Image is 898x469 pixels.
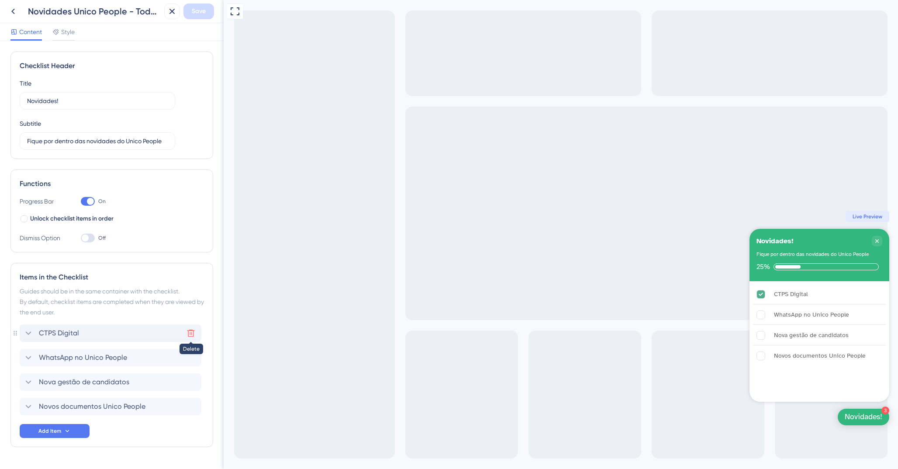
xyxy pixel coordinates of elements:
div: 25% [533,263,546,271]
span: Unlock checklist items in order [30,214,114,224]
span: Off [98,234,106,241]
div: Novidades! [621,412,659,422]
span: Novos documentos Unico People [39,401,145,412]
div: Guides should be in the same container with the checklist. By default, checklist items are comple... [20,286,204,317]
span: Content [19,27,42,37]
div: Items in the Checklist [20,272,204,283]
span: Nova gestão de candidatos [39,377,129,387]
div: Novidades! [533,236,570,246]
div: 3 [658,407,666,414]
div: Open Novidades! checklist, remaining modules: 3 [614,409,666,425]
span: Live Preview [629,213,659,220]
div: Nova gestão de candidatos [550,330,625,341]
div: Checklist progress: 25% [533,263,659,271]
div: Checklist Header [20,61,204,71]
div: Close Checklist [648,236,659,246]
div: Novos documentos Unico People [550,351,642,361]
span: Save [192,6,206,17]
div: Novidades Unico People - Todos clientes [28,5,161,17]
div: Subtitle [20,118,41,129]
div: WhatsApp no Unico People is incomplete. [529,305,662,325]
span: Add Item [38,428,61,435]
div: Functions [20,179,204,189]
div: CTPS Digital is complete. [529,285,662,304]
span: Style [61,27,75,37]
div: Checklist items [526,281,666,403]
div: WhatsApp no Unico People [550,310,625,320]
div: Dismiss Option [20,233,63,243]
span: CTPS Digital [39,328,79,338]
button: Add Item [20,424,90,438]
span: On [98,198,106,205]
input: Header 1 [27,96,168,106]
div: Title [20,78,31,89]
div: Novos documentos Unico People is incomplete. [529,346,662,366]
input: Header 2 [27,136,168,146]
div: Nova gestão de candidatos is incomplete. [529,326,662,345]
div: Progress Bar [20,196,63,207]
button: Save [183,3,214,19]
div: Fique por dentro das novidades do Unico People [533,250,645,259]
span: WhatsApp no Unico People [39,352,127,363]
div: CTPS Digital [550,289,584,300]
div: Checklist Container [526,229,666,402]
